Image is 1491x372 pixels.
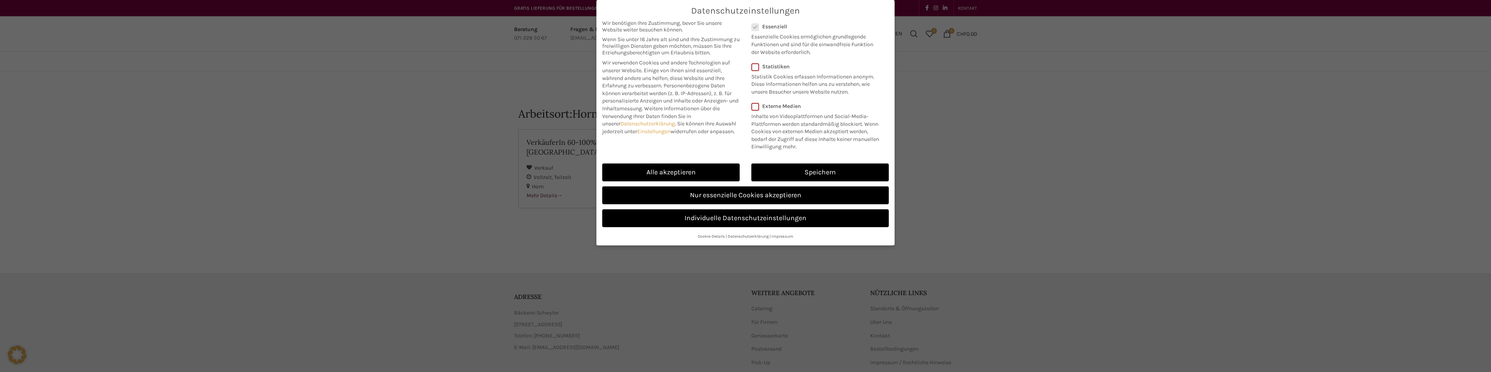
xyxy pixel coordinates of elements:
[691,6,800,16] span: Datenschutzeinstellungen
[751,63,879,70] label: Statistiken
[602,120,736,135] span: Sie können Ihre Auswahl jederzeit unter widerrufen oder anpassen.
[602,59,730,89] span: Wir verwenden Cookies und andere Technologien auf unserer Website. Einige von ihnen sind essenzie...
[751,70,879,96] p: Statistik Cookies erfassen Informationen anonym. Diese Informationen helfen uns zu verstehen, wie...
[698,234,725,239] a: Cookie-Details
[602,82,739,112] span: Personenbezogene Daten können verarbeitet werden (z. B. IP-Adressen), z. B. für personalisierte A...
[637,128,671,135] a: Einstellungen
[620,120,675,127] a: Datenschutzerklärung
[602,20,740,33] span: Wir benötigen Ihre Zustimmung, bevor Sie unsere Website weiter besuchen können.
[772,234,793,239] a: Impressum
[751,23,879,30] label: Essenziell
[751,163,889,181] a: Speichern
[728,234,769,239] a: Datenschutzerklärung
[602,163,740,181] a: Alle akzeptieren
[602,105,720,127] span: Weitere Informationen über die Verwendung Ihrer Daten finden Sie in unserer .
[602,209,889,227] a: Individuelle Datenschutzeinstellungen
[602,36,740,56] span: Wenn Sie unter 16 Jahre alt sind und Ihre Zustimmung zu freiwilligen Diensten geben möchten, müss...
[751,110,884,151] p: Inhalte von Videoplattformen und Social-Media-Plattformen werden standardmäßig blockiert. Wenn Co...
[751,30,879,56] p: Essenzielle Cookies ermöglichen grundlegende Funktionen und sind für die einwandfreie Funktion de...
[602,186,889,204] a: Nur essenzielle Cookies akzeptieren
[751,103,884,110] label: Externe Medien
